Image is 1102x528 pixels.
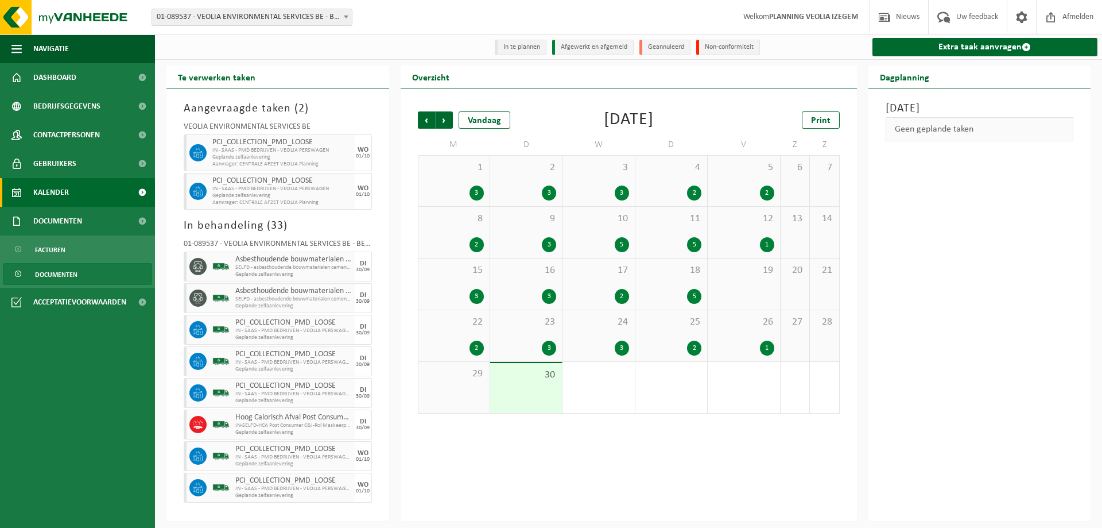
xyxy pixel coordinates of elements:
[713,213,774,225] span: 12
[786,161,804,174] span: 6
[696,40,760,55] li: Non-conformiteit
[568,161,628,174] span: 3
[496,161,556,174] span: 2
[212,258,230,275] img: BL-SO-LV
[496,264,556,277] span: 16
[495,40,546,55] li: In te plannen
[33,149,76,178] span: Gebruikers
[490,134,562,155] td: D
[687,289,701,304] div: 5
[33,288,126,317] span: Acceptatievoorwaarden
[713,161,774,174] span: 5
[235,327,352,334] span: IN - SAAS - PMD BEDRIJVEN - VEOLIA PERSWAGEN
[212,479,230,496] img: BL-SO-LV
[356,192,370,198] div: 01/10
[868,65,941,88] h2: Dagplanning
[358,147,368,153] div: WO
[816,161,833,174] span: 7
[760,341,774,356] div: 1
[152,9,352,25] span: 01-089537 - VEOLIA ENVIRONMENTAL SERVICES BE - BEERSE
[356,457,370,463] div: 01/10
[35,264,77,286] span: Documenten
[356,425,370,431] div: 30/09
[235,454,352,461] span: IN - SAAS - PMD BEDRIJVEN - VEOLIA PERSWAGEN
[235,422,352,429] span: IN-SELFD-HCA Post Consumer C&I-Rol Maskeerpapier-VEOLIA
[496,213,556,225] span: 9
[356,153,370,159] div: 01/10
[358,481,368,488] div: WO
[562,134,635,155] td: W
[424,213,484,225] span: 8
[424,161,484,174] span: 1
[184,123,372,134] div: VEOLIA ENVIRONMENTAL SERVICES BE
[235,296,352,303] span: SELFD - asbesthoudende bouwmaterialen cementgebonden (HGB)
[212,199,352,206] span: Aanvrager: CENTRALE AFZET VEOLIA Planning
[713,316,774,329] span: 26
[810,134,839,155] td: Z
[360,387,366,394] div: DI
[496,316,556,329] span: 23
[235,318,352,327] span: PCI_COLLECTION_PMD_LOOSE
[552,40,634,55] li: Afgewerkt en afgemeld
[469,289,484,304] div: 3
[811,116,831,125] span: Print
[184,100,372,117] h3: Aangevraagde taken ( )
[641,161,701,174] span: 4
[235,381,352,391] span: PCI_COLLECTION_PMD_LOOSE
[3,263,152,285] a: Documenten
[356,299,370,305] div: 30/09
[360,418,366,425] div: DI
[542,289,556,304] div: 3
[235,485,352,492] span: IN - SAAS - PMD BEDRIJVEN - VEOLIA PERSWAGEN
[436,111,453,129] span: Volgende
[33,63,76,92] span: Dashboard
[33,178,69,207] span: Kalender
[33,92,100,121] span: Bedrijfsgegevens
[212,138,352,147] span: PCI_COLLECTION_PMD_LOOSE
[212,176,352,186] span: PCI_COLLECTION_PMD_LOOSE
[469,186,484,201] div: 3
[298,103,305,114] span: 2
[235,461,352,468] span: Geplande zelfaanlevering
[713,264,774,277] span: 19
[212,161,352,168] span: Aanvrager: CENTRALE AFZET VEOLIA Planning
[786,264,804,277] span: 20
[212,448,230,465] img: BL-SO-LV
[469,237,484,252] div: 2
[152,9,352,26] span: 01-089537 - VEOLIA ENVIRONMENTAL SERVICES BE - BEERSE
[235,413,352,422] span: Hoog Calorisch Afval Post Consumer C&I (CR)
[356,394,370,399] div: 30/09
[424,316,484,329] span: 22
[184,217,372,234] h3: In behandeling ( )
[816,264,833,277] span: 21
[235,359,352,366] span: IN - SAAS - PMD BEDRIJVEN - VEOLIA PERSWAGEN
[687,186,701,201] div: 2
[235,350,352,359] span: PCI_COLLECTION_PMD_LOOSE
[542,186,556,201] div: 3
[496,369,556,381] span: 30
[212,147,352,154] span: IN - SAAS - PMD BEDRIJVEN - VEOLIA PERSWAGEN
[212,321,230,338] img: BL-SO-LV
[235,366,352,373] span: Geplande zelfaanlevering
[235,255,352,264] span: Asbesthoudende bouwmaterialen cementgebonden (hechtgebonden)
[568,213,628,225] span: 10
[3,238,152,260] a: Facturen
[886,117,1074,141] div: Geen geplande taken
[542,237,556,252] div: 3
[424,368,484,380] span: 29
[781,134,810,155] td: Z
[33,207,82,236] span: Documenten
[816,213,833,225] span: 14
[33,34,69,63] span: Navigatie
[401,65,461,88] h2: Overzicht
[687,237,701,252] div: 5
[760,186,774,201] div: 2
[769,13,858,21] strong: PLANNING VEOLIA IZEGEM
[615,341,629,356] div: 3
[418,134,490,155] td: M
[641,264,701,277] span: 18
[418,111,435,129] span: Vorige
[760,237,774,252] div: 1
[235,492,352,499] span: Geplande zelfaanlevering
[358,450,368,457] div: WO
